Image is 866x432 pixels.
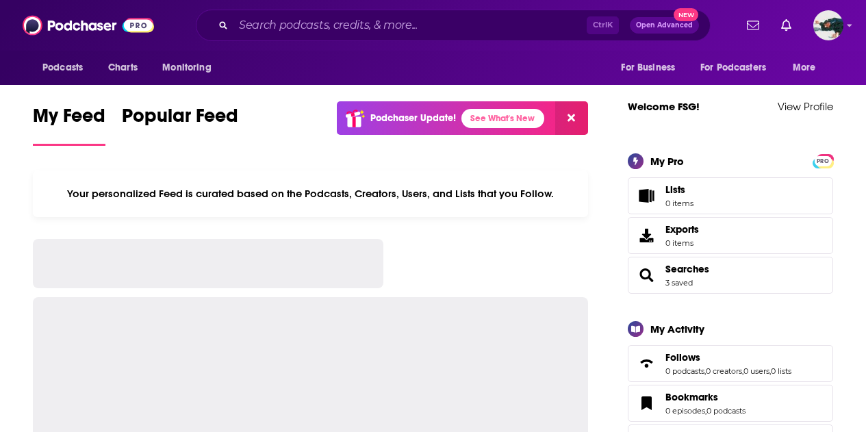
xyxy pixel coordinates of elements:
span: For Business [621,58,675,77]
span: , [704,366,706,376]
a: Show notifications dropdown [741,14,765,37]
span: More [793,58,816,77]
span: Popular Feed [122,104,238,136]
a: View Profile [778,100,833,113]
span: , [705,406,706,416]
span: Exports [633,226,660,245]
a: Charts [99,55,146,81]
span: Bookmarks [628,385,833,422]
img: Podchaser - Follow, Share and Rate Podcasts [23,12,154,38]
a: 0 creators [706,366,742,376]
span: Follows [628,345,833,382]
span: Bookmarks [665,391,718,403]
a: 0 users [743,366,769,376]
span: New [674,8,698,21]
span: My Feed [33,104,105,136]
button: Open AdvancedNew [630,17,699,34]
a: Exports [628,217,833,254]
span: Charts [108,58,138,77]
span: PRO [815,156,831,166]
div: Your personalized Feed is curated based on the Podcasts, Creators, Users, and Lists that you Follow. [33,170,588,217]
input: Search podcasts, credits, & more... [233,14,587,36]
a: 3 saved [665,278,693,288]
a: Searches [665,263,709,275]
a: 0 episodes [665,406,705,416]
a: My Feed [33,104,105,146]
a: Follows [665,351,791,364]
span: Exports [665,223,699,236]
div: My Activity [650,322,704,335]
div: My Pro [650,155,684,168]
span: Searches [628,257,833,294]
button: open menu [783,55,833,81]
div: Search podcasts, credits, & more... [196,10,711,41]
img: User Profile [813,10,843,40]
button: open menu [153,55,229,81]
a: Lists [628,177,833,214]
button: Show profile menu [813,10,843,40]
span: Logged in as fsg.publicity [813,10,843,40]
span: Lists [633,186,660,205]
span: For Podcasters [700,58,766,77]
p: Podchaser Update! [370,112,456,124]
a: Bookmarks [665,391,746,403]
a: 0 podcasts [706,406,746,416]
span: Monitoring [162,58,211,77]
span: Follows [665,351,700,364]
button: open menu [33,55,101,81]
span: 0 items [665,238,699,248]
span: 0 items [665,199,693,208]
a: Bookmarks [633,394,660,413]
button: open menu [691,55,786,81]
a: Popular Feed [122,104,238,146]
span: , [742,366,743,376]
span: Ctrl K [587,16,619,34]
a: PRO [815,155,831,165]
a: See What's New [461,109,544,128]
a: Follows [633,354,660,373]
span: , [769,366,771,376]
a: 0 podcasts [665,366,704,376]
a: Welcome FSG! [628,100,700,113]
a: Searches [633,266,660,285]
a: Show notifications dropdown [776,14,797,37]
span: Podcasts [42,58,83,77]
span: Lists [665,183,685,196]
span: Lists [665,183,693,196]
span: Open Advanced [636,22,693,29]
a: 0 lists [771,366,791,376]
button: open menu [611,55,692,81]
